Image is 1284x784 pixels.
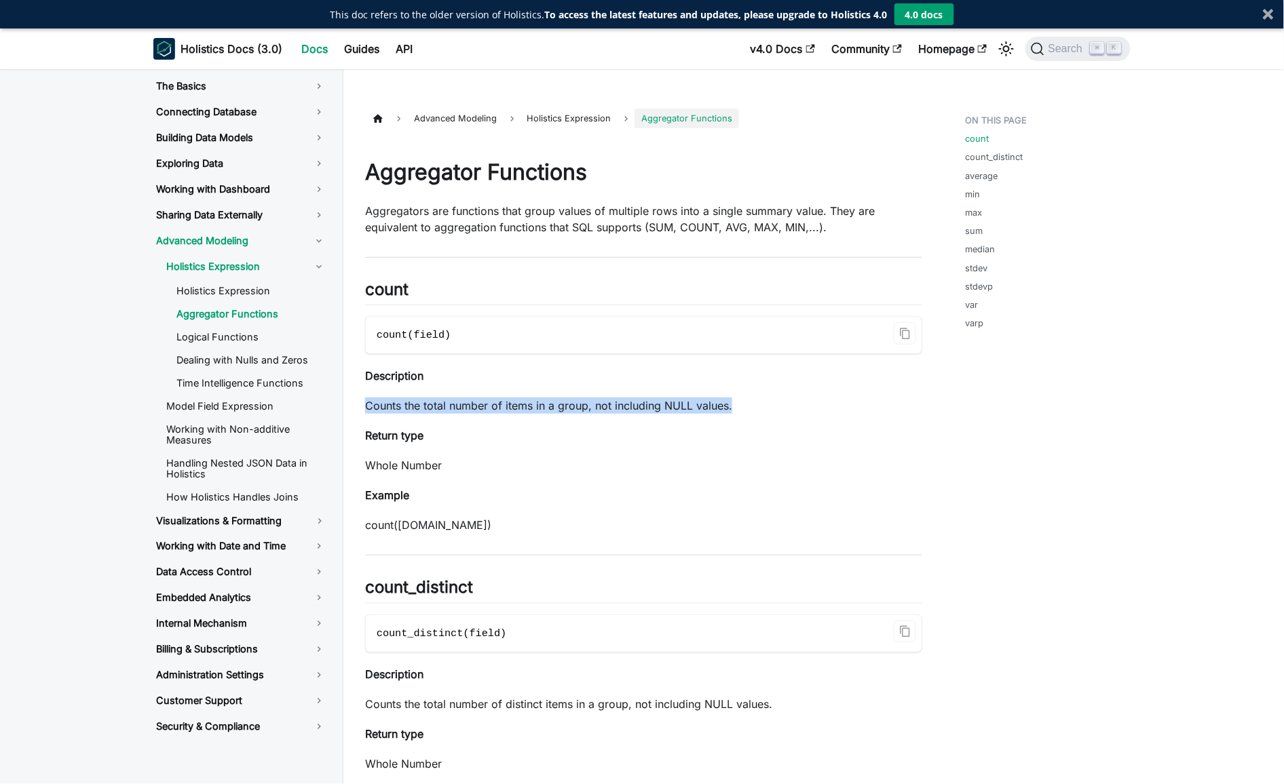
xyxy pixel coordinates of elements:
[145,689,337,712] a: Customer Support
[166,304,337,324] a: Aggregator Functions
[545,8,888,21] strong: To access the latest features and updates, please upgrade to Holistics 4.0
[966,206,983,219] a: max
[365,397,922,414] p: Counts the total number of items in a group, not including NULL values.
[365,756,922,772] p: Whole Number
[365,159,922,186] h1: Aggregator Functions
[145,100,337,123] a: Connecting Database
[145,612,337,635] a: Internal Mechanism
[181,41,282,57] b: Holistics Docs (3.0)
[145,126,337,149] a: Building Data Models
[145,510,303,532] a: Visualizations & Formatting
[145,229,337,252] a: Advanced Modeling
[153,38,175,60] img: Holistics
[331,7,888,22] p: This doc refers to the older version of Holistics.
[365,429,423,442] strong: Return type
[153,38,282,60] a: HolisticsHolistics Docs (3.0)
[365,457,922,473] p: Whole Number
[145,534,337,557] a: Working with Date and Time
[1108,42,1121,54] kbd: K
[365,727,423,741] strong: Return type
[303,510,337,532] button: Toggle the collapsible sidebar category 'Visualizations & Formatting'
[635,109,739,128] span: Aggregator Functions
[966,317,984,330] a: varp
[331,7,888,22] div: This doc refers to the older version of Holistics.To access the latest features and updates, plea...
[377,627,506,640] span: count_distinct(field)
[365,109,922,128] nav: Breadcrumbs
[1025,37,1131,61] button: Search
[966,188,981,201] a: min
[521,109,618,128] span: Holistics Expression
[1044,43,1091,55] span: Search
[823,38,910,60] a: Community
[336,38,388,60] a: Guides
[388,38,421,60] a: API
[145,663,337,686] a: Administration Settings
[966,262,988,275] a: stdev
[910,38,995,60] a: Homepage
[365,577,922,603] h2: count_distinct
[966,170,998,182] a: average
[145,178,337,201] a: Working with Dashboard
[145,152,337,175] a: Exploring Data
[166,281,337,301] a: Holistics Expression
[365,667,423,681] strong: Description
[894,322,916,345] button: Copy code to clipboard
[966,151,1023,163] a: count_distinct
[365,488,409,502] strong: Example
[365,696,922,712] p: Counts the total number of distinct items in a group, not including NULL values.
[377,329,451,341] span: count(field)
[166,327,337,347] a: Logical Functions
[966,243,996,256] a: median
[145,715,337,738] a: Security & Compliance
[145,203,337,227] a: Sharing Data Externally
[293,38,336,60] a: Docs
[894,3,954,25] button: 4.0 docs
[365,517,922,533] p: count([DOMAIN_NAME])
[365,369,423,383] strong: Description
[365,203,922,235] p: Aggregators are functions that group values of multiple rows into a single summary value. They ar...
[155,419,337,450] a: Working with Non-additive Measures
[155,255,337,278] a: Holistics Expression
[996,38,1017,60] button: Switch between dark and light mode (currently light mode)
[407,109,504,128] span: Advanced Modeling
[145,75,337,98] a: The Basics
[966,280,994,293] a: stdevp
[742,38,823,60] a: v4.0 Docs
[365,279,922,305] h2: count
[966,132,989,145] a: count
[894,621,916,643] button: Copy code to clipboard
[966,298,979,311] a: var
[1091,42,1104,54] kbd: ⌘
[145,638,337,661] a: Billing & Subscriptions
[166,350,337,370] a: Dealing with Nulls and Zeros
[166,373,337,393] a: Time Intelligence Functions
[145,586,337,609] a: Embedded Analytics
[145,560,337,583] a: Data Access Control
[155,487,337,507] a: How Holistics Handles Joins
[155,453,337,484] a: Handling Nested JSON Data in Holistics
[365,109,391,128] a: Home page
[966,224,983,237] a: sum
[155,396,337,416] a: Model Field Expression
